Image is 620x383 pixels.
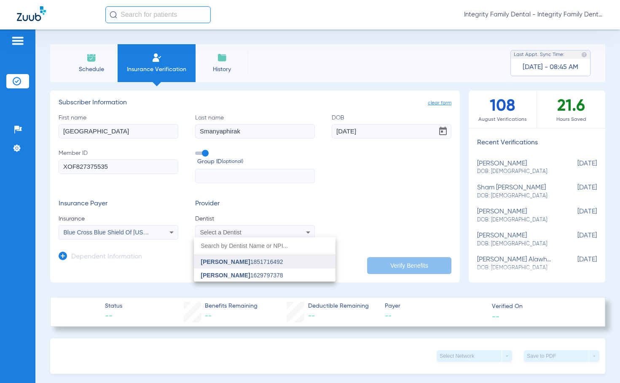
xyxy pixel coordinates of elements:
span: 1629797378 [201,272,283,278]
iframe: Chat Widget [578,343,620,383]
span: [PERSON_NAME] [201,258,250,265]
input: dropdown search [194,237,335,255]
span: 1851716492 [201,259,283,265]
span: [PERSON_NAME] [201,272,250,279]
